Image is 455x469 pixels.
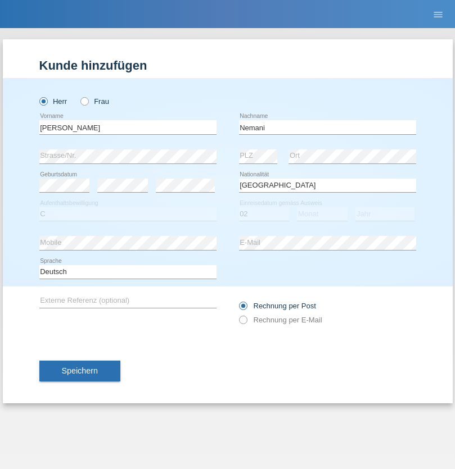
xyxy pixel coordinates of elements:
input: Rechnung per Post [239,302,246,316]
input: Rechnung per E-Mail [239,316,246,330]
i: menu [433,9,444,20]
span: Speichern [62,366,98,375]
label: Rechnung per E-Mail [239,316,322,324]
label: Herr [39,97,67,106]
label: Frau [80,97,109,106]
input: Herr [39,97,47,104]
button: Speichern [39,361,120,382]
input: Frau [80,97,88,104]
h1: Kunde hinzufügen [39,58,416,72]
a: menu [427,11,449,17]
label: Rechnung per Post [239,302,316,310]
